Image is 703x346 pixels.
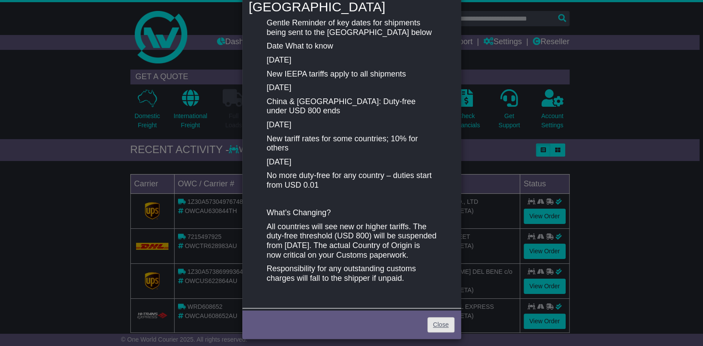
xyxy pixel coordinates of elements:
p: What’s Changing? [266,208,436,218]
p: China & [GEOGRAPHIC_DATA]: Duty-free under USD 800 ends [266,97,436,116]
p: New IEEPA tariffs apply to all shipments [266,70,436,79]
p: No more duty-free for any country – duties start from USD 0.01 [266,171,436,190]
p: [DATE] [266,157,436,167]
p: Gentle Reminder of key dates for shipments being sent to the [GEOGRAPHIC_DATA] below [266,18,436,37]
p: All countries will see new or higher tariffs. The duty-free threshold (USD 800) will be suspended... [266,222,436,260]
p: [DATE] [266,120,436,130]
p: Date What to know [266,42,436,51]
a: Close [427,317,455,332]
p: New tariff rates for some countries; 10% for others [266,134,436,153]
p: Responsibility for any outstanding customs charges will fall to the shipper if unpaid. [266,264,436,283]
p: [DATE] [266,56,436,65]
p: [DATE] [266,83,436,93]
